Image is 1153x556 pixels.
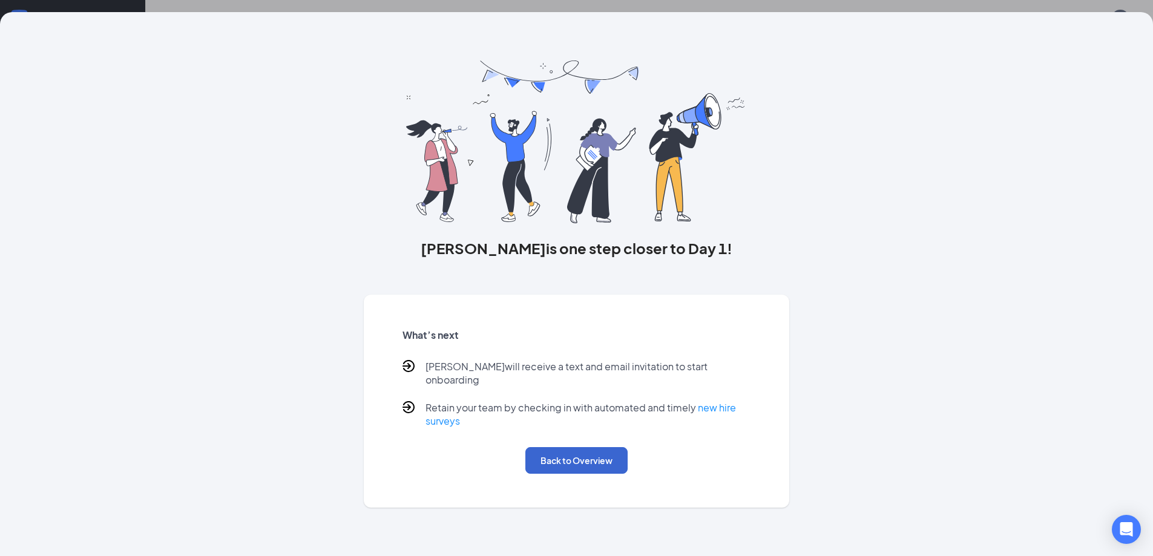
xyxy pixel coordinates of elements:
[525,447,628,474] button: Back to Overview
[425,360,751,387] p: [PERSON_NAME] will receive a text and email invitation to start onboarding
[402,329,751,342] h5: What’s next
[425,401,736,427] a: new hire surveys
[364,238,790,258] h3: [PERSON_NAME] is one step closer to Day 1!
[406,61,747,223] img: you are all set
[1112,515,1141,544] div: Open Intercom Messenger
[425,401,751,428] p: Retain your team by checking in with automated and timely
